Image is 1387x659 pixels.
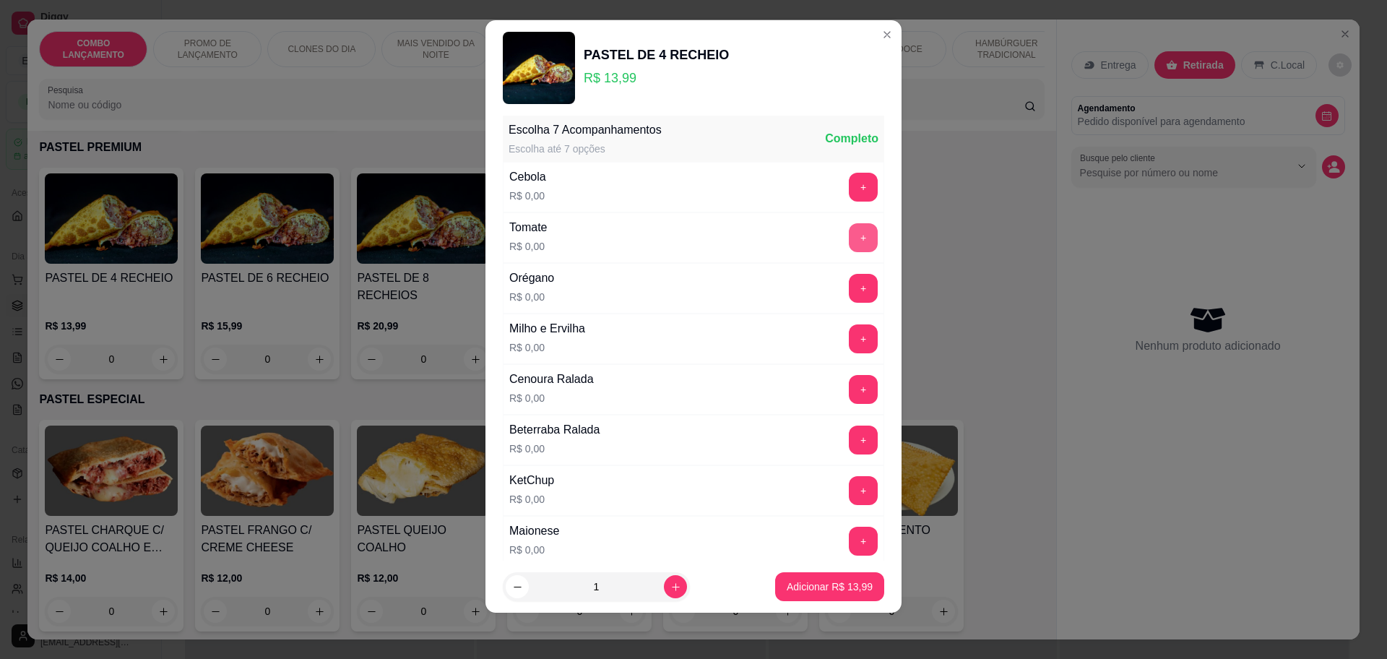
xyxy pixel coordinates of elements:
div: Cebola [509,168,546,186]
button: add [849,274,878,303]
p: R$ 13,99 [584,68,729,88]
div: PASTEL DE 4 RECHEIO [584,45,729,65]
div: Tomate [509,219,547,236]
p: Adicionar R$ 13,99 [787,580,873,594]
p: R$ 0,00 [509,391,594,405]
p: R$ 0,00 [509,543,559,557]
p: R$ 0,00 [509,442,600,456]
div: Milho e Ervilha [509,320,585,337]
button: add [849,476,878,505]
div: Escolha 7 Acompanhamentos [509,121,662,139]
div: KetChup [509,472,554,489]
div: Beterraba Ralada [509,421,600,439]
div: Completo [825,130,878,147]
div: Orégano [509,270,554,287]
button: add [849,324,878,353]
div: Maionese [509,522,559,540]
p: R$ 0,00 [509,239,547,254]
button: add [849,375,878,404]
div: Escolha até 7 opções [509,142,662,156]
button: increase-product-quantity [664,575,687,598]
img: product-image [503,32,575,104]
button: decrease-product-quantity [506,575,529,598]
button: Close [876,23,899,46]
p: R$ 0,00 [509,492,554,507]
button: add [849,426,878,455]
button: Adicionar R$ 13,99 [775,572,884,601]
div: Cenoura Ralada [509,371,594,388]
button: add [849,173,878,202]
p: R$ 0,00 [509,290,554,304]
button: add [849,527,878,556]
p: R$ 0,00 [509,340,585,355]
button: add [849,223,878,252]
p: R$ 0,00 [509,189,546,203]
